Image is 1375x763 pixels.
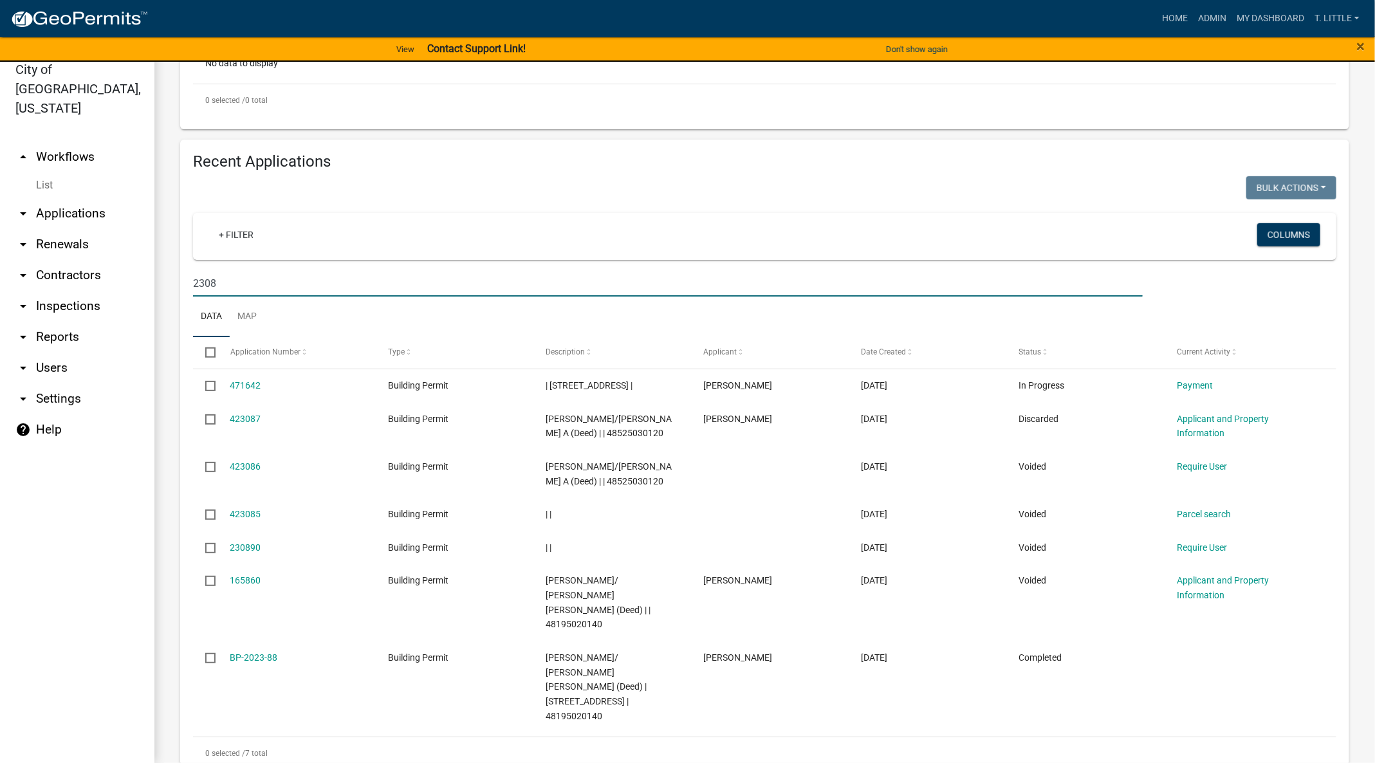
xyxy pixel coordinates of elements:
span: Completed [1019,652,1062,663]
a: Map [230,297,264,338]
span: Building Permit [388,652,448,663]
span: OLSON, RONALD D/ARLYS A (Deed) | | 48525030120 [546,461,672,486]
span: Type [388,347,405,356]
a: Parcel search [1177,509,1231,519]
span: | 2308 N 7th Street | [546,380,632,391]
span: | | [546,509,551,519]
datatable-header-cell: Type [376,337,533,368]
span: 05/19/2025 [862,461,888,472]
span: Applicant [703,347,737,356]
a: Data [193,297,230,338]
i: arrow_drop_down [15,206,31,221]
span: Building Permit [388,575,448,585]
span: Current Activity [1177,347,1230,356]
span: Voided [1019,509,1047,519]
span: Building Permit [388,542,448,553]
i: arrow_drop_down [15,268,31,283]
span: Gerald Gear [703,414,772,424]
span: Voided [1019,575,1047,585]
span: In Progress [1019,380,1065,391]
span: OLSON, RONALD D/ARLYS A (Deed) | | 48525030120 [546,414,672,439]
span: 05/19/2025 [862,509,888,519]
span: 03/08/2024 [862,542,888,553]
datatable-header-cell: Description [533,337,691,368]
i: arrow_drop_down [15,391,31,407]
span: Date Created [862,347,907,356]
span: Phil Steger [703,380,772,391]
button: Bulk Actions [1246,176,1336,199]
span: 08/31/2025 [862,380,888,391]
a: View [391,39,420,60]
a: 165860 [230,575,261,585]
datatable-header-cell: Status [1007,337,1165,368]
span: Description [546,347,585,356]
a: 423085 [230,509,261,519]
span: Discarded [1019,414,1059,424]
a: 230890 [230,542,261,553]
a: T. Little [1309,6,1365,31]
span: Voided [1019,542,1047,553]
a: Admin [1193,6,1232,31]
span: 08/23/2023 [862,652,888,663]
a: BP-2023-88 [230,652,278,663]
span: Status [1019,347,1042,356]
input: Search for applications [193,270,1143,297]
datatable-header-cell: Applicant [691,337,849,368]
a: Payment [1177,380,1213,391]
span: HODGES, MICHELLE LYNNE/ LARRY EUGENE II (Deed) | 2308 W 10TH AVE | 48195020140 [546,652,647,721]
button: Close [1357,39,1365,54]
div: 0 total [193,84,1336,116]
a: Require User [1177,461,1227,472]
button: Columns [1257,223,1320,246]
datatable-header-cell: Current Activity [1165,337,1322,368]
i: arrow_drop_up [15,149,31,165]
span: Building Permit [388,414,448,424]
datatable-header-cell: Date Created [849,337,1006,368]
strong: Contact Support Link! [427,42,526,55]
a: + Filter [208,223,264,246]
datatable-header-cell: Application Number [217,337,375,368]
h4: Recent Applications [193,152,1336,171]
span: | | [546,542,551,553]
a: 423086 [230,461,261,472]
a: 471642 [230,380,261,391]
a: My Dashboard [1232,6,1309,31]
span: Michelle Hodges [703,575,772,585]
a: 423087 [230,414,261,424]
div: No data to display [193,51,1336,84]
i: help [15,422,31,437]
i: arrow_drop_down [15,360,31,376]
i: arrow_drop_down [15,329,31,345]
span: Building Permit [388,461,448,472]
span: Michelle Hodges [703,652,772,663]
span: Building Permit [388,380,448,391]
span: Application Number [230,347,300,356]
i: arrow_drop_down [15,237,31,252]
datatable-header-cell: Select [193,337,217,368]
a: Require User [1177,542,1227,553]
a: Applicant and Property Information [1177,575,1269,600]
i: arrow_drop_down [15,299,31,314]
span: Building Permit [388,509,448,519]
span: HODGES, MICHELLE LYNNE/ LARRY EUGENE II (Deed) | | 48195020140 [546,575,651,629]
span: × [1357,37,1365,55]
a: Home [1157,6,1193,31]
button: Don't show again [881,39,953,60]
a: Applicant and Property Information [1177,414,1269,439]
span: 0 selected / [205,749,245,758]
span: Voided [1019,461,1047,472]
span: 08/28/2023 [862,575,888,585]
span: 05/19/2025 [862,414,888,424]
span: 0 selected / [205,96,245,105]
